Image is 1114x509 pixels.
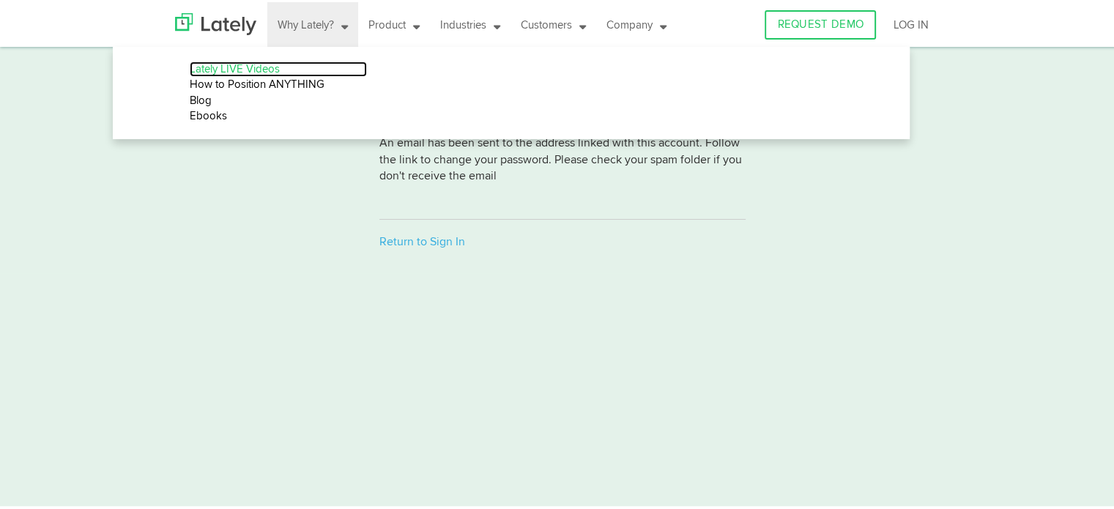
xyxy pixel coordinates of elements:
[379,133,746,206] p: An email has been sent to the address linked with this account. Follow the link to change your pa...
[190,75,367,90] a: How to Position ANYTHING
[765,8,876,37] a: REQUEST DEMO
[190,106,367,122] a: Ebooks
[190,59,367,75] a: Lately LIVE Videos
[190,91,367,106] a: Blog
[379,234,465,246] a: Return to Sign In
[175,11,256,33] img: Lately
